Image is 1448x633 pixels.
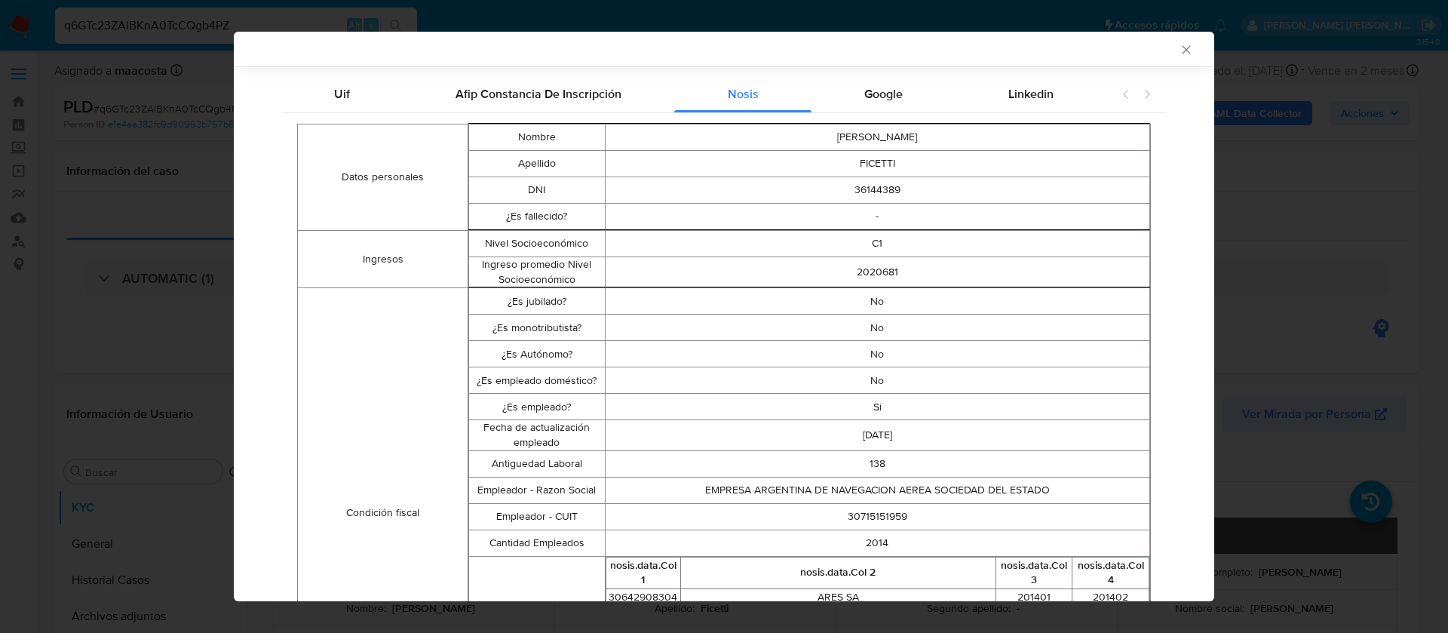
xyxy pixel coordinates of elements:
td: Datos personales [298,124,468,231]
span: Uif [334,85,350,103]
span: Google [864,85,903,103]
td: No [605,315,1149,341]
td: Fecha de actualización empleado [469,420,606,450]
div: Detailed external info [281,76,1106,112]
td: FICETTI [605,151,1149,177]
td: ¿Es empleado? [469,394,606,420]
span: Nosis [728,85,759,103]
td: Ingreso promedio Nivel Socioeconómico [469,257,606,287]
td: Empleador - Razon Social [469,477,606,503]
th: nosis.data.Col 4 [1072,557,1149,588]
td: ¿Es monotributista? [469,315,606,341]
td: Cantidad Empleados [469,530,606,556]
span: Linkedin [1008,85,1054,103]
td: Apellido [469,151,606,177]
td: No [605,288,1149,315]
td: No [605,341,1149,367]
td: ¿Es jubilado? [469,288,606,315]
td: ARES SA [681,588,996,606]
td: Nivel Socioeconómico [469,231,606,257]
td: 201401 [995,588,1072,606]
th: nosis.data.Col 2 [681,557,996,588]
td: 2014 [605,530,1149,556]
td: [PERSON_NAME] [605,124,1149,151]
td: ¿Es empleado doméstico? [469,367,606,394]
td: Antiguedad Laboral [469,450,606,477]
td: Ingresos [298,231,468,288]
th: nosis.data.Col 3 [995,557,1072,588]
td: - [605,204,1149,230]
td: 138 [605,450,1149,477]
th: nosis.data.Col 1 [606,557,680,588]
span: Afip Constancia De Inscripción [456,85,621,103]
td: DNI [469,177,606,204]
td: 30642908304 [606,588,680,606]
td: Nombre [469,124,606,151]
td: EMPRESA ARGENTINA DE NAVEGACION AEREA SOCIEDAD DEL ESTADO [605,477,1149,503]
td: ¿Es Autónomo? [469,341,606,367]
td: 36144389 [605,177,1149,204]
td: No [605,367,1149,394]
td: C1 [605,231,1149,257]
td: Si [605,394,1149,420]
td: 30715151959 [605,503,1149,530]
td: [DATE] [605,420,1149,450]
td: 201402 [1072,588,1149,606]
td: Empleador - CUIT [469,503,606,530]
td: ¿Es fallecido? [469,204,606,230]
td: 2020681 [605,257,1149,287]
div: closure-recommendation-modal [234,32,1214,601]
button: Cerrar ventana [1179,42,1192,56]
